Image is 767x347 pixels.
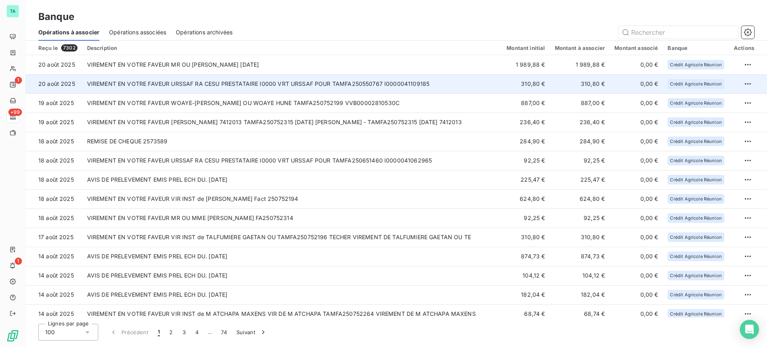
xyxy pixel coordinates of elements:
td: 310,80 € [502,228,550,247]
td: 182,04 € [550,285,610,304]
td: 0,00 € [610,285,663,304]
span: Crédit Agricole Réunion [670,254,721,259]
td: 0,00 € [610,170,663,189]
td: 0,00 € [610,93,663,113]
div: Montant à associer [555,45,605,51]
img: Logo LeanPay [6,329,19,342]
td: 19 août 2025 [26,113,82,132]
td: 92,25 € [550,208,610,228]
td: 0,00 € [610,132,663,151]
button: Précédent [105,324,153,341]
td: 20 août 2025 [26,55,82,74]
span: Crédit Agricole Réunion [670,196,721,201]
span: 1 [158,328,160,336]
span: Crédit Agricole Réunion [670,101,721,105]
span: Opérations archivées [176,28,232,36]
button: 3 [178,324,191,341]
span: Opérations à associer [38,28,99,36]
td: 68,74 € [550,304,610,323]
td: 92,25 € [502,151,550,170]
div: TA [6,5,19,18]
div: Reçu le [38,44,77,52]
span: Crédit Agricole Réunion [670,81,721,86]
td: 19 août 2025 [26,93,82,113]
td: 18 août 2025 [26,208,82,228]
td: 225,47 € [550,170,610,189]
td: 1 989,88 € [550,55,610,74]
td: 225,47 € [502,170,550,189]
button: Suivant [232,324,272,341]
td: 17 août 2025 [26,228,82,247]
button: 74 [216,324,232,341]
td: VIREMENT EN VOTRE FAVEUR MR OU [PERSON_NAME] [DATE] [82,55,502,74]
td: 18 août 2025 [26,132,82,151]
span: 100 [45,328,55,336]
td: 1 989,88 € [502,55,550,74]
td: 887,00 € [550,93,610,113]
td: VIREMENT EN VOTRE FAVEUR VIR INST de TALFUMIERE GAETAN OU TAMFA250752196 TECHER VIREMENT DE TALFU... [82,228,502,247]
td: 624,80 € [550,189,610,208]
td: 0,00 € [610,304,663,323]
td: 14 août 2025 [26,285,82,304]
div: Actions [734,45,754,51]
span: Opérations associées [109,28,166,36]
td: 310,80 € [550,74,610,93]
td: 0,00 € [610,151,663,170]
td: 236,40 € [550,113,610,132]
span: Crédit Agricole Réunion [670,139,721,144]
span: Crédit Agricole Réunion [670,158,721,163]
td: 0,00 € [610,74,663,93]
td: VIREMENT EN VOTRE FAVEUR VIR INST de M ATCHAPA MAXENS VIR DE M ATCHAPA TAMFA250752264 VIREMENT DE... [82,304,502,323]
span: Crédit Agricole Réunion [670,311,721,316]
td: 874,73 € [502,247,550,266]
td: AVIS DE PRELEVEMENT EMIS PREL ECH DU. [DATE] [82,247,502,266]
span: Crédit Agricole Réunion [670,273,721,278]
span: Crédit Agricole Réunion [670,292,721,297]
td: 887,00 € [502,93,550,113]
td: 0,00 € [610,266,663,285]
a: 1 [6,78,19,91]
td: 624,80 € [502,189,550,208]
div: Description [87,45,497,51]
td: 0,00 € [610,55,663,74]
td: 182,04 € [502,285,550,304]
td: 18 août 2025 [26,151,82,170]
td: 0,00 € [610,247,663,266]
td: AVIS DE PRELEVEMENT EMIS PREL ECH DU. [DATE] [82,266,502,285]
td: 18 août 2025 [26,170,82,189]
div: Montant initial [507,45,545,51]
h3: Banque [38,10,74,24]
td: 104,12 € [550,266,610,285]
span: Crédit Agricole Réunion [670,120,721,125]
span: 7302 [61,44,77,52]
span: Crédit Agricole Réunion [670,177,721,182]
span: Crédit Agricole Réunion [670,216,721,220]
button: 1 [153,324,165,341]
button: 2 [165,324,177,341]
div: Banque [668,45,724,51]
span: +99 [8,109,22,116]
td: 0,00 € [610,228,663,247]
td: 310,80 € [502,74,550,93]
td: 874,73 € [550,247,610,266]
td: 0,00 € [610,208,663,228]
td: 14 août 2025 [26,247,82,266]
td: VIREMENT EN VOTRE FAVEUR URSSAF RA CESU PRESTATAIRE I0000 VRT URSSAF POUR TAMFA250651460 I0000041... [82,151,502,170]
td: 92,25 € [550,151,610,170]
td: 236,40 € [502,113,550,132]
span: 1 [15,258,22,265]
span: Crédit Agricole Réunion [670,235,721,240]
td: REMISE DE CHEQUE 2573589 [82,132,502,151]
td: 14 août 2025 [26,304,82,323]
td: VIREMENT EN VOTRE FAVEUR [PERSON_NAME] 7412013 TAMFA250752315 [DATE] [PERSON_NAME] - TAMFA2507523... [82,113,502,132]
button: 4 [191,324,203,341]
td: 0,00 € [610,189,663,208]
td: VIREMENT EN VOTRE FAVEUR MR OU MME [PERSON_NAME] FA250752314 [82,208,502,228]
td: 92,25 € [502,208,550,228]
td: 14 août 2025 [26,266,82,285]
td: 0,00 € [610,113,663,132]
td: 104,12 € [502,266,550,285]
div: Montant associé [614,45,658,51]
td: AVIS DE PRELEVEMENT EMIS PREL ECH DU. [DATE] [82,285,502,304]
td: 68,74 € [502,304,550,323]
